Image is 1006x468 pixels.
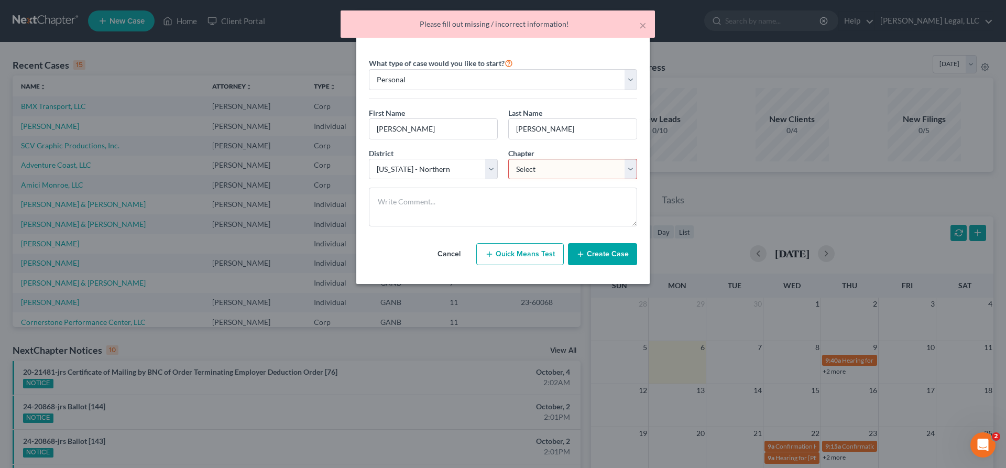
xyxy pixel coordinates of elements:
[508,108,542,117] span: Last Name
[639,19,647,31] button: ×
[992,432,1000,441] span: 2
[568,243,637,265] button: Create Case
[349,19,647,29] div: Please fill out missing / incorrect information!
[970,432,996,458] iframe: Intercom live chat
[369,119,497,139] input: Enter First Name
[369,149,393,158] span: District
[426,244,472,265] button: Cancel
[369,57,513,69] label: What type of case would you like to start?
[476,243,564,265] button: Quick Means Test
[508,149,534,158] span: Chapter
[369,108,405,117] span: First Name
[509,119,637,139] input: Enter Last Name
